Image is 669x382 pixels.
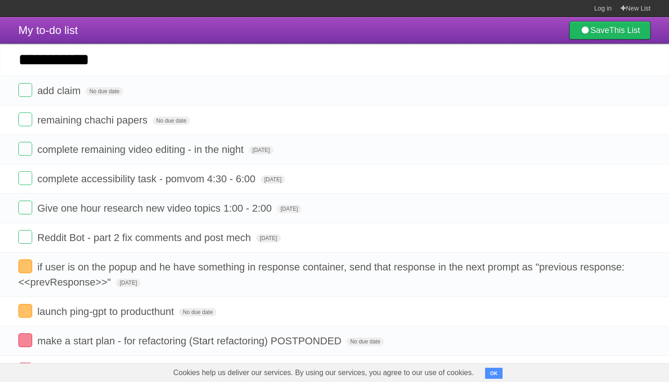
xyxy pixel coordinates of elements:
[18,304,32,318] label: Done
[18,171,32,185] label: Done
[256,234,281,242] span: [DATE]
[609,26,640,35] b: This List
[37,306,176,317] span: launch ping-gpt to producthunt
[153,117,190,125] span: No due date
[37,335,343,347] span: make a start plan - for refactoring (Start refactoring) POSTPONDED
[37,173,257,185] span: complete accessibility task - pomvom 4:30 - 6:00
[37,232,253,243] span: Reddit Bot - part 2 fix comments and post mech
[18,142,32,156] label: Done
[18,363,32,376] label: Done
[18,83,32,97] label: Done
[18,112,32,126] label: Done
[179,308,216,316] span: No due date
[37,202,274,214] span: Give one hour research new video topics 1:00 - 2:00
[347,337,384,346] span: No due date
[18,24,78,36] span: My to-do list
[18,333,32,347] label: Done
[37,144,246,155] span: complete remaining video editing - in the night
[18,261,624,288] span: if user is on the popup and he have something in response container, send that response in the ne...
[164,364,483,382] span: Cookies help us deliver our services. By using our services, you agree to our use of cookies.
[37,114,150,126] span: remaining chachi papers
[86,87,123,95] span: No due date
[277,205,302,213] span: [DATE]
[249,146,274,154] span: [DATE]
[485,368,503,379] button: OK
[18,201,32,214] label: Done
[37,85,83,96] span: add claim
[116,279,141,287] span: [DATE]
[569,21,651,39] a: SaveThis List
[261,175,286,184] span: [DATE]
[18,259,32,273] label: Done
[18,230,32,244] label: Done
